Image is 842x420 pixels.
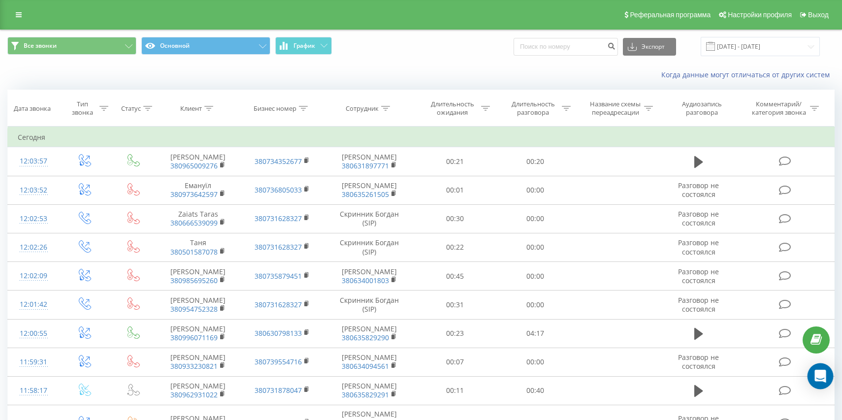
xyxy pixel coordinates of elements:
span: Разговор не состоялся [678,209,719,227]
div: 12:01:42 [18,295,49,314]
a: 380635829290 [342,333,389,342]
td: [PERSON_NAME] [324,176,415,204]
span: График [293,42,315,49]
td: 00:45 [415,262,495,291]
td: [PERSON_NAME] [156,319,240,348]
td: Емануїл [156,176,240,204]
td: 00:07 [415,348,495,376]
a: 380634094561 [342,361,389,371]
span: Все звонки [24,42,57,50]
td: 00:00 [495,176,576,204]
td: 00:00 [495,262,576,291]
td: 00:01 [415,176,495,204]
div: Бизнес номер [254,104,296,113]
a: 380635829291 [342,390,389,399]
div: Статус [121,104,141,113]
button: Основной [141,37,270,55]
td: 00:40 [495,376,576,405]
td: 04:17 [495,319,576,348]
span: Выход [808,11,829,19]
td: 00:23 [415,319,495,348]
td: Скринник Богдан (SIP) [324,204,415,233]
div: Open Intercom Messenger [808,363,834,389]
td: 00:22 [415,233,495,261]
td: [PERSON_NAME] [156,262,240,291]
a: 380731628327 [255,242,302,252]
td: [PERSON_NAME] [324,348,415,376]
div: 12:02:09 [18,266,49,286]
a: 380962931022 [170,390,218,399]
input: Поиск по номеру [514,38,618,56]
td: 00:00 [495,291,576,319]
td: Таня [156,233,240,261]
div: Аудиозапись разговора [670,100,734,117]
td: [PERSON_NAME] [324,376,415,405]
td: 00:30 [415,204,495,233]
td: [PERSON_NAME] [156,147,240,176]
td: Скринник Богдан (SIP) [324,233,415,261]
div: 12:03:52 [18,181,49,200]
td: [PERSON_NAME] [324,147,415,176]
span: Разговор не состоялся [678,181,719,199]
a: 380954752328 [170,304,218,314]
a: 380731878047 [255,386,302,395]
div: Длительность разговора [507,100,559,117]
a: 380731628327 [255,300,302,309]
a: 380666539099 [170,218,218,227]
div: Комментарий/категория звонка [750,100,808,117]
div: 12:00:55 [18,324,49,343]
td: 00:20 [495,147,576,176]
td: 00:21 [415,147,495,176]
button: Экспорт [623,38,676,56]
div: 12:03:57 [18,152,49,171]
td: [PERSON_NAME] [324,262,415,291]
a: 380630798133 [255,328,302,338]
a: 380631897771 [342,161,389,170]
td: [PERSON_NAME] [156,291,240,319]
div: Название схемы переадресации [589,100,642,117]
div: Сотрудник [346,104,379,113]
a: 380635261505 [342,190,389,199]
div: 12:02:26 [18,238,49,257]
td: 00:00 [495,348,576,376]
div: Длительность ожидания [426,100,479,117]
td: 00:00 [495,233,576,261]
span: Настройки профиля [728,11,792,19]
td: [PERSON_NAME] [156,376,240,405]
a: 380736805033 [255,185,302,194]
span: Разговор не состоялся [678,267,719,285]
a: 380933230821 [170,361,218,371]
a: 380731628327 [255,214,302,223]
a: 380735879451 [255,271,302,281]
span: Разговор не состоялся [678,238,719,256]
div: Клиент [180,104,202,113]
td: [PERSON_NAME] [324,319,415,348]
td: Zaiats Taras [156,204,240,233]
a: 380734352677 [255,157,302,166]
div: Дата звонка [14,104,51,113]
div: 11:59:31 [18,353,49,372]
td: Сегодня [8,128,835,147]
div: 11:58:17 [18,381,49,400]
a: 380501587078 [170,247,218,257]
a: 380965009276 [170,161,218,170]
td: 00:31 [415,291,495,319]
a: 380739554716 [255,357,302,366]
a: 380996071169 [170,333,218,342]
span: Разговор не состоялся [678,353,719,371]
a: Когда данные могут отличаться от других систем [661,70,835,79]
div: Тип звонка [68,100,97,117]
td: 00:11 [415,376,495,405]
td: Скринник Богдан (SIP) [324,291,415,319]
td: 00:00 [495,204,576,233]
td: [PERSON_NAME] [156,348,240,376]
span: Разговор не состоялся [678,295,719,314]
a: 380634001803 [342,276,389,285]
button: Все звонки [7,37,136,55]
span: Реферальная программа [630,11,711,19]
a: 380973642597 [170,190,218,199]
div: 12:02:53 [18,209,49,228]
a: 380985695260 [170,276,218,285]
button: График [275,37,332,55]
